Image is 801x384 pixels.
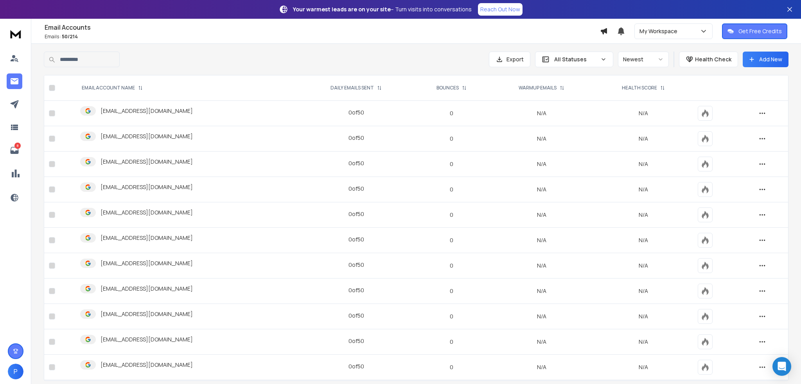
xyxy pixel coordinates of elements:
div: EMAIL ACCOUNT NAME [82,85,143,91]
p: [EMAIL_ADDRESS][DOMAIN_NAME] [101,234,193,242]
p: 0 [418,109,485,117]
p: N/A [598,160,688,168]
p: 0 [418,262,485,270]
p: [EMAIL_ADDRESS][DOMAIN_NAME] [101,209,193,216]
td: N/A [489,329,593,355]
p: 8 [14,143,21,149]
td: N/A [489,304,593,329]
p: 0 [418,135,485,143]
p: [EMAIL_ADDRESS][DOMAIN_NAME] [101,259,193,267]
p: N/A [598,313,688,320]
button: Health Check [679,52,738,67]
p: N/A [598,287,688,295]
td: N/A [489,177,593,202]
div: Open Intercom Messenger [772,357,791,376]
p: 0 [418,186,485,193]
p: [EMAIL_ADDRESS][DOMAIN_NAME] [101,310,193,318]
p: All Statuses [554,55,597,63]
p: Reach Out Now [480,5,520,13]
p: N/A [598,211,688,219]
p: [EMAIL_ADDRESS][DOMAIN_NAME] [101,107,193,115]
p: [EMAIL_ADDRESS][DOMAIN_NAME] [101,183,193,191]
p: [EMAIL_ADDRESS][DOMAIN_NAME] [101,336,193,343]
p: My Workspace [639,27,681,35]
p: 0 [418,338,485,346]
button: Get Free Credits [722,23,787,39]
td: N/A [489,228,593,253]
p: 0 [418,363,485,371]
td: N/A [489,101,593,126]
button: P [8,364,23,379]
div: 0 of 50 [348,236,364,243]
td: N/A [489,126,593,152]
p: 0 [418,236,485,244]
a: 8 [7,143,22,158]
div: 0 of 50 [348,363,364,370]
p: N/A [598,363,688,371]
p: HEALTH SCORE [622,85,657,91]
p: N/A [598,262,688,270]
p: N/A [598,338,688,346]
strong: Your warmest leads are on your site [293,5,391,13]
span: 50 / 214 [62,33,78,40]
p: Get Free Credits [738,27,782,35]
div: 0 of 50 [348,286,364,294]
p: BOUNCES [436,85,459,91]
div: 0 of 50 [348,312,364,320]
h1: Email Accounts [45,23,600,32]
p: WARMUP EMAILS [519,85,557,91]
p: 0 [418,211,485,219]
p: [EMAIL_ADDRESS][DOMAIN_NAME] [101,158,193,166]
div: 0 of 50 [348,159,364,167]
div: 0 of 50 [348,109,364,116]
div: 0 of 50 [348,134,364,142]
p: [EMAIL_ADDRESS][DOMAIN_NAME] [101,361,193,369]
button: Export [489,52,530,67]
p: Emails : [45,34,600,40]
td: N/A [489,152,593,177]
img: logo [8,27,23,41]
div: 0 of 50 [348,185,364,193]
p: N/A [598,186,688,193]
div: 0 of 50 [348,210,364,218]
div: 0 of 50 [348,261,364,269]
button: Add New [743,52,788,67]
a: Reach Out Now [478,3,523,16]
p: 0 [418,160,485,168]
td: N/A [489,253,593,279]
button: Newest [618,52,669,67]
div: 0 of 50 [348,337,364,345]
p: N/A [598,109,688,117]
td: N/A [489,279,593,304]
p: [EMAIL_ADDRESS][DOMAIN_NAME] [101,285,193,293]
p: – Turn visits into conversations [293,5,472,13]
p: Health Check [695,55,731,63]
p: N/A [598,236,688,244]
p: 0 [418,313,485,320]
td: N/A [489,202,593,228]
p: N/A [598,135,688,143]
p: 0 [418,287,485,295]
td: N/A [489,355,593,380]
p: DAILY EMAILS SENT [330,85,374,91]
p: [EMAIL_ADDRESS][DOMAIN_NAME] [101,132,193,140]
